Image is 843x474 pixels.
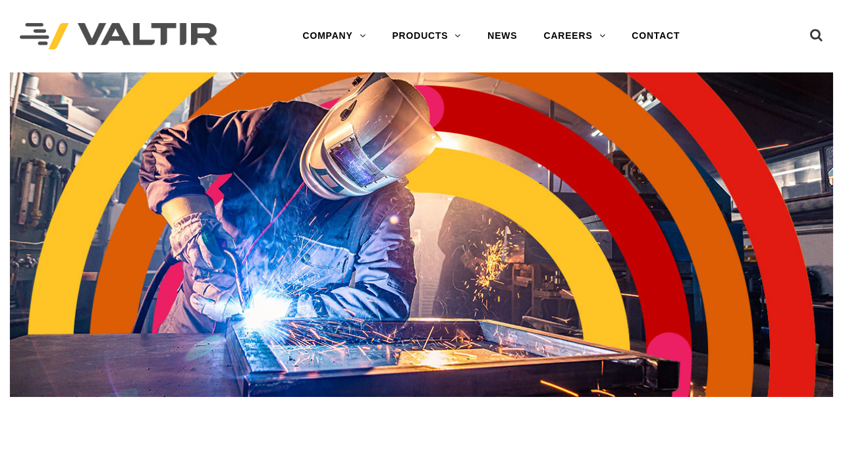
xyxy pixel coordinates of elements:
[530,23,618,49] a: CAREERS
[10,72,833,397] img: Header_Timeline
[474,23,530,49] a: NEWS
[20,23,217,50] img: Valtir
[290,23,379,49] a: COMPANY
[379,23,474,49] a: PRODUCTS
[618,23,693,49] a: CONTACT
